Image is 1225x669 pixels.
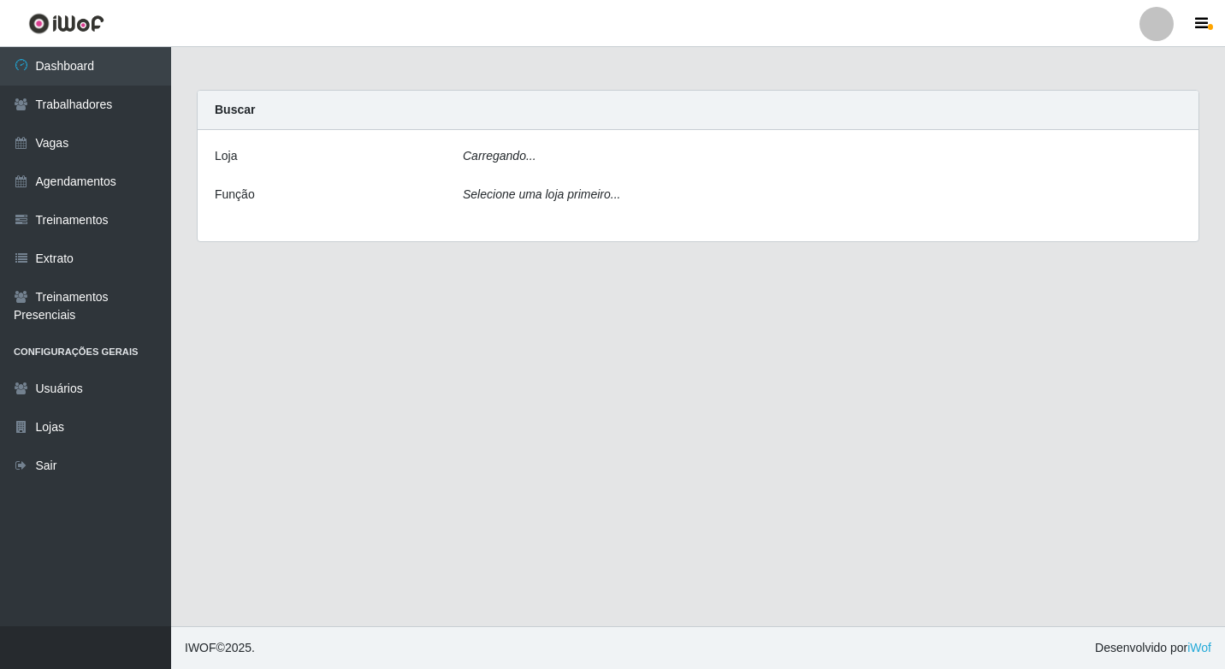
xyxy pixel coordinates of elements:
img: CoreUI Logo [28,13,104,34]
strong: Buscar [215,103,255,116]
i: Carregando... [463,149,536,163]
span: IWOF [185,641,216,654]
i: Selecione uma loja primeiro... [463,187,620,201]
span: Desenvolvido por [1095,639,1211,657]
span: © 2025 . [185,639,255,657]
a: iWof [1187,641,1211,654]
label: Loja [215,147,237,165]
label: Função [215,186,255,204]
